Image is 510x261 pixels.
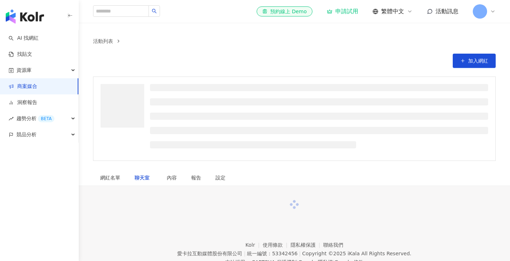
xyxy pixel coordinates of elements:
[167,174,177,182] div: 內容
[453,54,496,68] button: 加入網紅
[299,251,301,256] span: |
[38,115,54,122] div: BETA
[16,110,54,127] span: 趨勢分析
[247,251,297,256] div: 統一編號：53342456
[6,9,44,24] img: logo
[262,8,307,15] div: 預約線上 Demo
[177,251,242,256] div: 愛卡拉互動媒體股份有限公司
[16,127,37,143] span: 競品分析
[302,251,411,256] div: Copyright © 2025 All Rights Reserved.
[436,8,458,15] span: 活動訊息
[327,8,358,15] a: 申請試用
[135,175,152,180] span: 聊天室
[100,174,120,182] div: 網紅名單
[9,51,32,58] a: 找貼文
[9,116,14,121] span: rise
[263,242,291,248] a: 使用條款
[468,58,488,64] span: 加入網紅
[246,242,263,248] a: Kolr
[257,6,312,16] a: 預約線上 Demo
[9,35,39,42] a: searchAI 找網紅
[323,242,343,248] a: 聯絡我們
[191,174,201,182] div: 報告
[152,9,157,14] span: search
[348,251,360,256] a: iKala
[215,174,225,182] div: 設定
[381,8,404,15] span: 繁體中文
[9,99,37,106] a: 洞察報告
[9,83,37,90] a: 商案媒合
[16,62,31,78] span: 資源庫
[291,242,324,248] a: 隱私權保護
[244,251,246,256] span: |
[92,37,115,45] a: 活動列表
